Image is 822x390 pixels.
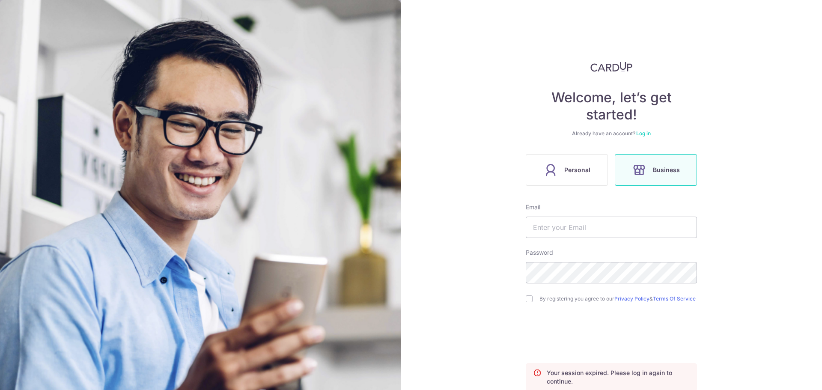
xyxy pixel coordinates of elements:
span: Business [653,165,680,175]
span: Personal [564,165,590,175]
p: Your session expired. Please log in again to continue. [547,369,690,386]
input: Enter your Email [526,217,697,238]
img: CardUp Logo [590,62,632,72]
a: Personal [522,154,611,186]
label: By registering you agree to our & [539,295,697,302]
iframe: reCAPTCHA [546,319,676,353]
a: Business [611,154,700,186]
h4: Welcome, let’s get started! [526,89,697,123]
a: Log in [636,130,651,137]
a: Privacy Policy [614,295,649,302]
a: Terms Of Service [653,295,696,302]
label: Password [526,248,553,257]
label: Email [526,203,540,211]
div: Already have an account? [526,130,697,137]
